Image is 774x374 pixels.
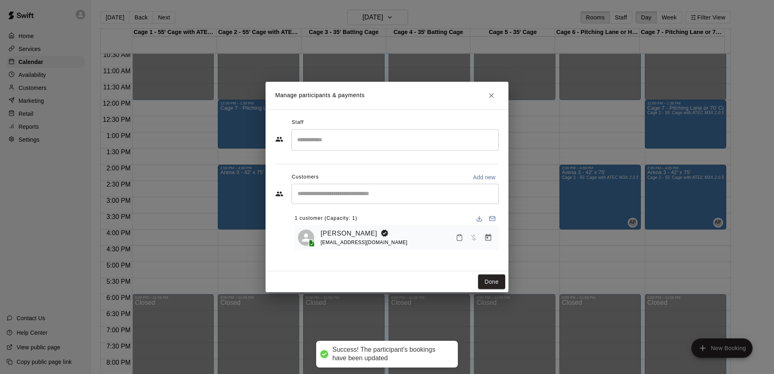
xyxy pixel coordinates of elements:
p: Add new [473,173,495,181]
button: Close [484,88,499,103]
div: Search staff [291,129,499,151]
svg: Booking Owner [381,229,389,237]
svg: Customers [275,190,283,198]
button: Add new [470,171,499,184]
span: Customers [292,171,319,184]
button: Email participants [486,212,499,225]
span: Has not paid [466,234,481,240]
button: Done [478,274,505,289]
span: 1 customer (Capacity: 1) [295,212,357,225]
svg: Staff [275,135,283,143]
button: Manage bookings & payment [481,230,495,245]
p: Manage participants & payments [275,91,365,100]
span: [EMAIL_ADDRESS][DOMAIN_NAME] [321,240,408,245]
button: Mark attendance [453,231,466,244]
div: Start typing to search customers... [291,184,499,204]
div: Stacy Chavez [298,229,314,246]
a: [PERSON_NAME] [321,228,377,239]
button: Download list [473,212,486,225]
span: Staff [292,116,304,129]
div: Success! The participant's bookings have been updated [332,346,450,363]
